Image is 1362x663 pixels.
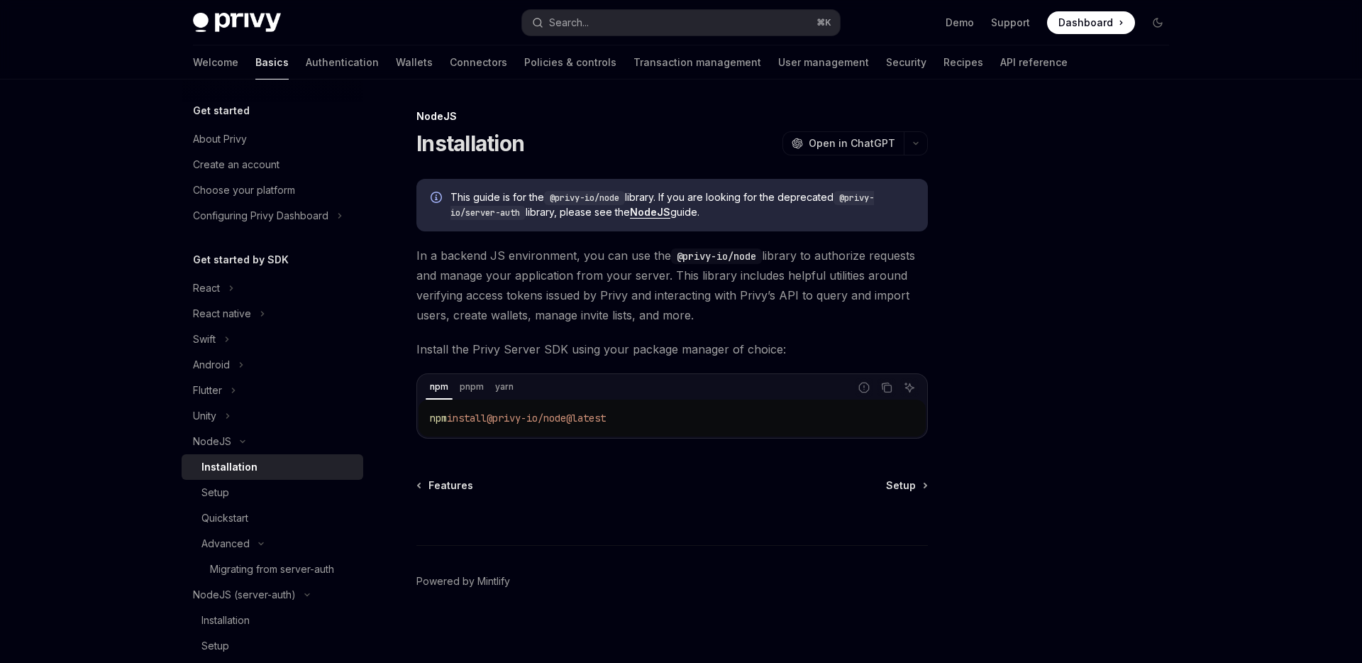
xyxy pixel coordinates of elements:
button: Copy the contents from the code block [877,378,896,397]
img: dark logo [193,13,281,33]
div: npm [426,378,453,395]
div: Installation [201,459,258,476]
a: Features [418,478,473,493]
span: @privy-io/node@latest [487,412,606,424]
div: Android [193,356,230,373]
span: Setup [886,478,916,493]
a: Support [991,16,1030,30]
button: Report incorrect code [855,378,873,397]
span: Dashboard [1058,16,1113,30]
a: Powered by Mintlify [416,574,510,588]
code: @privy-io/node [671,248,762,264]
span: Open in ChatGPT [809,136,895,150]
div: Configuring Privy Dashboard [193,207,328,224]
div: Choose your platform [193,182,295,199]
div: Installation [201,612,250,629]
span: npm [430,412,447,424]
span: This guide is for the library. If you are looking for the deprecated library, please see the guide. [450,190,914,220]
div: Create an account [193,156,279,173]
h1: Installation [416,131,524,156]
span: Features [428,478,473,493]
button: Ask AI [900,378,919,397]
a: Setup [182,633,363,659]
span: Install the Privy Server SDK using your package manager of choice: [416,339,928,359]
div: Advanced [201,535,250,552]
div: Setup [201,484,229,501]
h5: Get started [193,102,250,119]
button: Toggle NodeJS section [182,429,363,454]
div: Flutter [193,382,222,399]
button: Toggle Android section [182,352,363,378]
div: NodeJS [416,109,928,124]
a: Setup [182,480,363,505]
a: User management [778,45,869,80]
svg: Info [431,192,445,206]
button: Toggle Configuring Privy Dashboard section [182,203,363,229]
div: React native [193,305,251,322]
a: Basics [255,45,289,80]
a: NodeJS [630,206,670,219]
a: Installation [182,608,363,633]
div: pnpm [455,378,488,395]
code: @privy-io/node [544,191,625,205]
div: NodeJS (server-auth) [193,586,296,603]
div: yarn [491,378,518,395]
button: Toggle dark mode [1146,11,1169,34]
a: Migrating from server-auth [182,557,363,582]
a: Dashboard [1047,11,1135,34]
a: Wallets [396,45,433,80]
button: Toggle Advanced section [182,531,363,557]
a: Transaction management [633,45,761,80]
span: install [447,412,487,424]
span: ⌘ K [816,17,831,28]
div: Swift [193,331,216,348]
div: Migrating from server-auth [210,561,334,578]
a: Choose your platform [182,177,363,203]
a: Create an account [182,152,363,177]
button: Toggle Flutter section [182,378,363,403]
a: Policies & controls [524,45,616,80]
button: Toggle Unity section [182,403,363,429]
button: Open in ChatGPT [782,131,904,155]
div: Quickstart [201,510,248,527]
a: Recipes [943,45,983,80]
a: Welcome [193,45,238,80]
button: Toggle React native section [182,301,363,327]
a: API reference [1000,45,1068,80]
a: Demo [946,16,974,30]
a: Quickstart [182,505,363,531]
div: NodeJS [193,433,231,450]
a: About Privy [182,126,363,152]
div: Search... [549,14,589,31]
span: In a backend JS environment, you can use the library to authorize requests and manage your applic... [416,246,928,325]
a: Connectors [450,45,507,80]
div: About Privy [193,131,247,148]
button: Toggle Swift section [182,327,363,352]
h5: Get started by SDK [193,251,289,268]
div: Unity [193,407,216,424]
button: Toggle React section [182,275,363,301]
a: Security [886,45,926,80]
div: Setup [201,637,229,654]
a: Authentication [306,45,379,80]
a: Installation [182,454,363,480]
button: Open search [522,10,840,35]
button: Toggle NodeJS (server-auth) section [182,582,363,608]
a: Setup [886,478,926,493]
div: React [193,280,220,297]
code: @privy-io/server-auth [450,191,874,220]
